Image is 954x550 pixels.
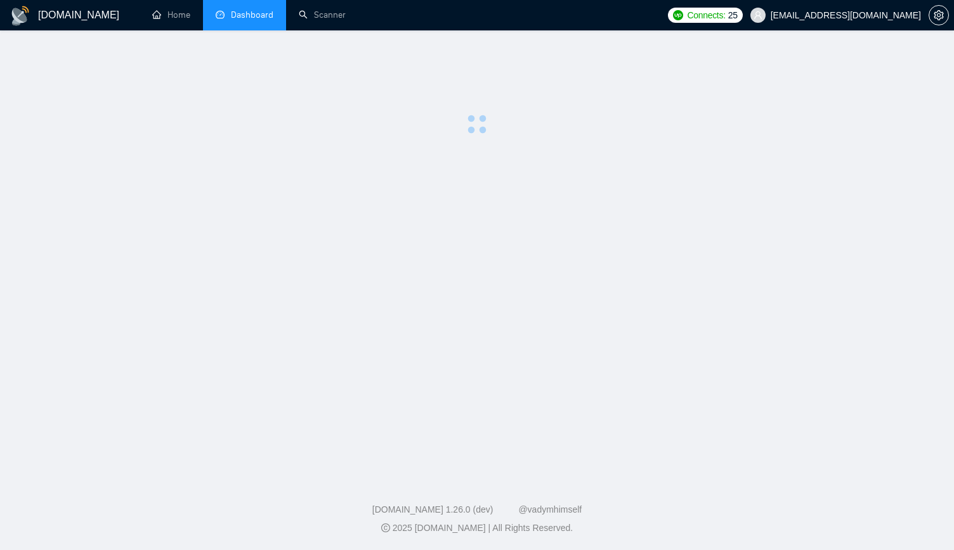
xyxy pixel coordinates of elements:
span: dashboard [216,10,225,19]
span: setting [929,10,948,20]
img: logo [10,6,30,26]
span: copyright [381,523,390,532]
a: setting [929,10,949,20]
a: [DOMAIN_NAME] 1.26.0 (dev) [372,504,493,515]
div: 2025 [DOMAIN_NAME] | All Rights Reserved. [10,521,944,535]
a: homeHome [152,10,190,20]
span: 25 [728,8,738,22]
a: @vadymhimself [518,504,582,515]
span: Connects: [687,8,725,22]
span: user [754,11,762,20]
a: searchScanner [299,10,346,20]
span: Dashboard [231,10,273,20]
img: upwork-logo.png [673,10,683,20]
button: setting [929,5,949,25]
